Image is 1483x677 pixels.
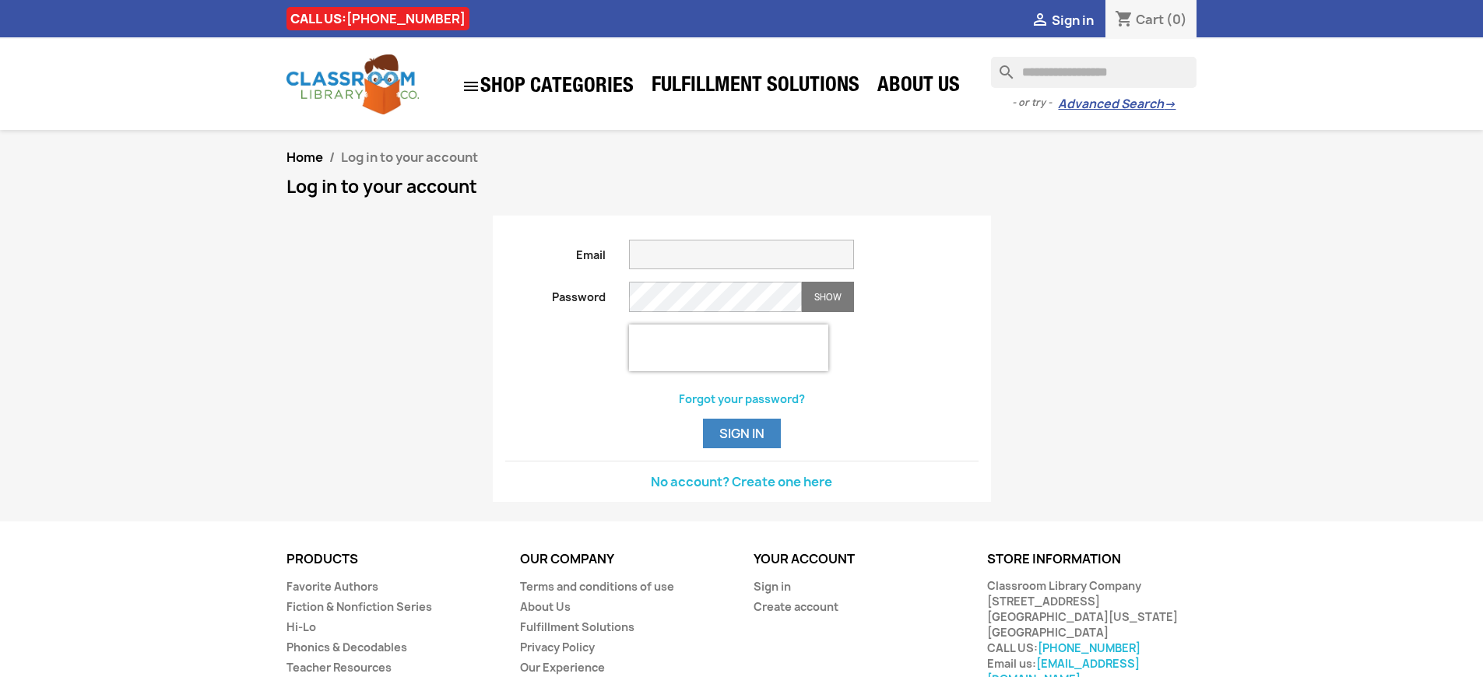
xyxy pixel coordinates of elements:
[679,391,805,406] a: Forgot your password?
[520,599,571,614] a: About Us
[754,599,838,614] a: Create account
[286,552,497,567] p: Products
[870,72,968,103] a: About Us
[520,579,674,594] a: Terms and conditions of use
[286,660,392,675] a: Teacher Resources
[286,579,378,594] a: Favorite Authors
[1052,12,1094,29] span: Sign in
[987,552,1197,567] p: Store information
[520,552,730,567] p: Our company
[651,473,832,490] a: No account? Create one here
[754,579,791,594] a: Sign in
[1115,11,1133,30] i: shopping_cart
[341,149,478,166] span: Log in to your account
[1012,95,1058,110] span: - or try -
[644,72,867,103] a: Fulfillment Solutions
[494,240,618,263] label: Email
[520,640,595,654] a: Privacy Policy
[1136,11,1164,28] span: Cart
[629,282,802,312] input: Password input
[286,54,419,114] img: Classroom Library Company
[1031,12,1094,29] a:  Sign in
[1031,12,1049,30] i: 
[991,57,1197,88] input: Search
[286,177,1197,196] h1: Log in to your account
[1166,11,1187,28] span: (0)
[1038,640,1140,655] a: [PHONE_NUMBER]
[494,282,618,305] label: Password
[520,619,634,634] a: Fulfillment Solutions
[286,7,469,30] div: CALL US:
[1058,96,1176,112] a: Advanced Search→
[520,660,605,675] a: Our Experience
[991,57,1010,75] i: search
[754,550,855,567] a: Your account
[286,640,407,654] a: Phonics & Decodables
[629,324,828,371] iframe: reCAPTCHA
[346,10,466,27] a: [PHONE_NUMBER]
[462,77,480,96] i: 
[454,69,641,103] a: SHOP CATEGORIES
[802,282,854,312] button: Show
[1164,96,1176,112] span: →
[703,419,781,448] button: Sign in
[286,619,316,634] a: Hi-Lo
[286,599,432,614] a: Fiction & Nonfiction Series
[286,149,323,166] a: Home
